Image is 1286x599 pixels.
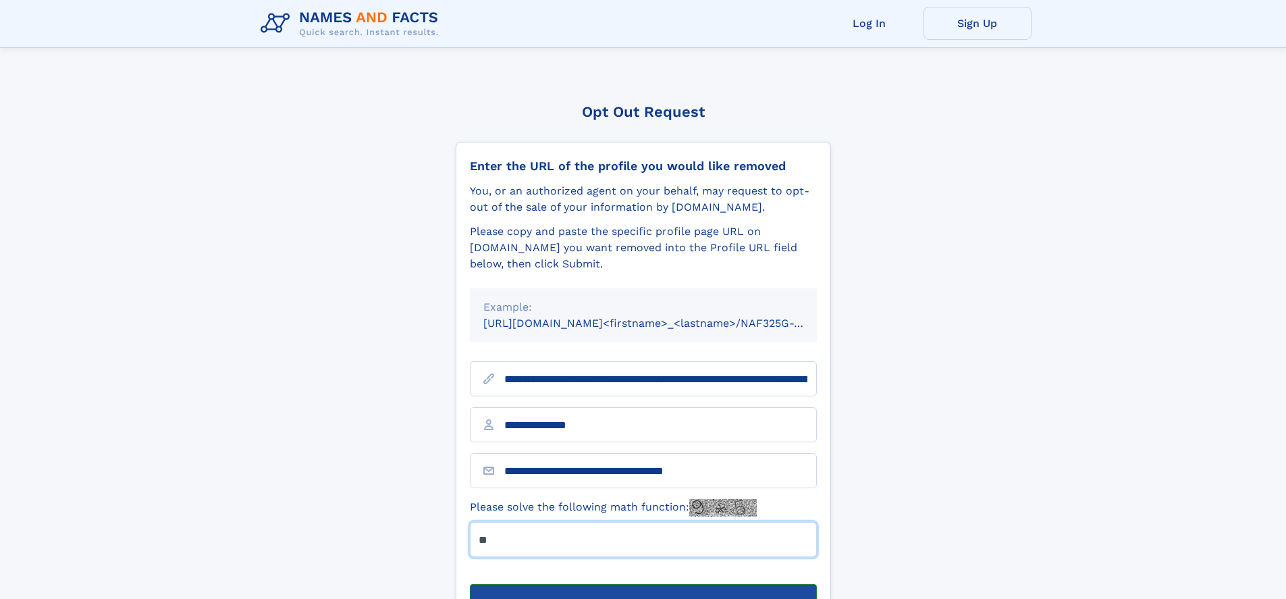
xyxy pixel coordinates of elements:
[923,7,1032,40] a: Sign Up
[483,317,842,330] small: [URL][DOMAIN_NAME]<firstname>_<lastname>/NAF325G-xxxxxxxx
[470,224,817,272] div: Please copy and paste the specific profile page URL on [DOMAIN_NAME] you want removed into the Pr...
[470,183,817,215] div: You, or an authorized agent on your behalf, may request to opt-out of the sale of your informatio...
[470,159,817,174] div: Enter the URL of the profile you would like removed
[470,499,757,517] label: Please solve the following math function:
[815,7,923,40] a: Log In
[255,5,450,42] img: Logo Names and Facts
[456,103,831,120] div: Opt Out Request
[483,299,803,315] div: Example:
